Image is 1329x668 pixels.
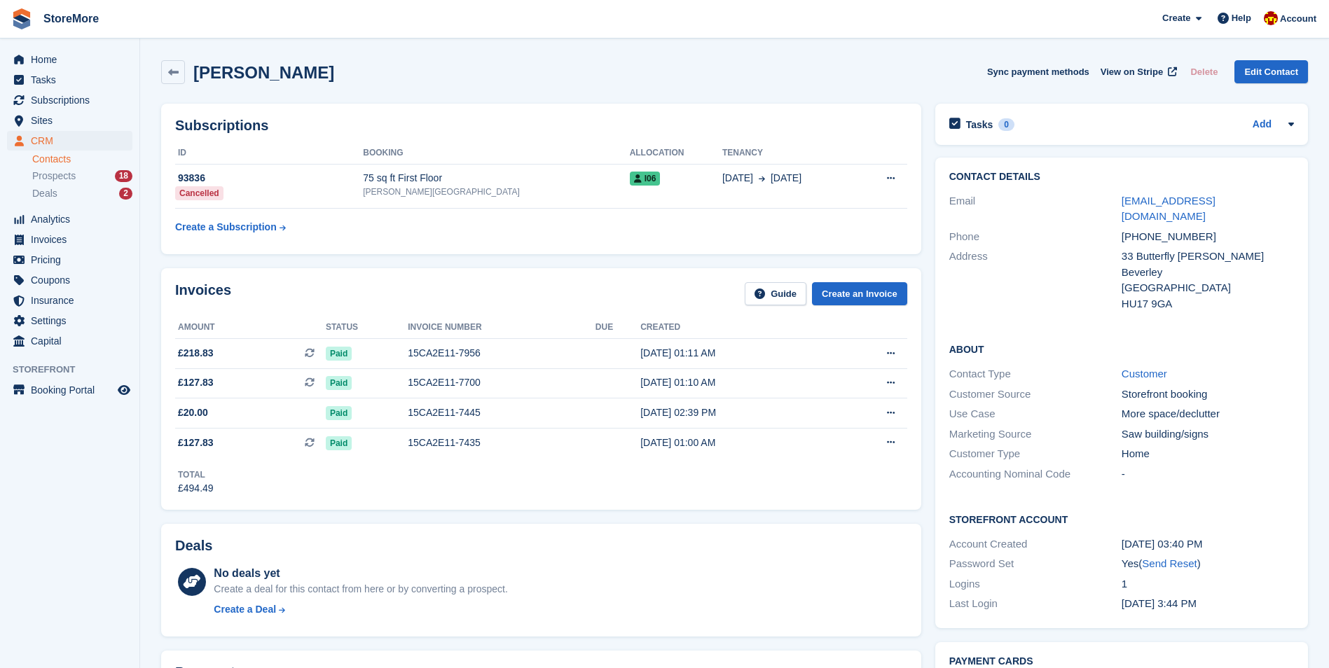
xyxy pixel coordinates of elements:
span: Booking Portal [31,380,115,400]
div: [DATE] 02:39 PM [640,405,832,420]
div: Contact Type [949,366,1122,382]
div: £494.49 [178,481,214,496]
div: 18 [115,170,132,182]
h2: Contact Details [949,172,1294,183]
div: Use Case [949,406,1122,422]
h2: About [949,342,1294,356]
th: Status [326,316,408,339]
div: [GEOGRAPHIC_DATA] [1122,280,1294,296]
span: Storefront [13,363,139,377]
a: Create a Deal [214,602,507,617]
span: Pricing [31,250,115,270]
span: Paid [326,347,352,361]
div: [DATE] 01:00 AM [640,436,832,450]
button: Sync payment methods [987,60,1089,83]
span: Help [1232,11,1251,25]
span: Deals [32,187,57,200]
a: menu [7,270,132,290]
div: Create a Subscription [175,220,277,235]
a: StoreMore [38,7,104,30]
div: Total [178,468,214,481]
a: [EMAIL_ADDRESS][DOMAIN_NAME] [1122,195,1216,223]
div: Last Login [949,596,1122,612]
span: Insurance [31,291,115,310]
div: Password Set [949,556,1122,572]
a: menu [7,331,132,351]
div: Yes [1122,556,1294,572]
div: 15CA2E11-7445 [408,405,595,420]
span: I06 [630,172,661,186]
a: Create a Subscription [175,214,286,240]
h2: Payment cards [949,656,1294,667]
a: Contacts [32,153,132,166]
div: [PHONE_NUMBER] [1122,229,1294,245]
time: 2025-07-03 14:44:25 UTC [1122,597,1197,609]
div: Address [949,249,1122,312]
div: 0 [998,118,1014,131]
div: Customer Type [949,446,1122,462]
img: stora-icon-8386f47178a22dfd0bd8f6a31ec36ba5ce8667c1dd55bd0f319d3a0aa187defe.svg [11,8,32,29]
div: HU17 9GA [1122,296,1294,312]
a: Add [1253,117,1272,133]
button: Delete [1185,60,1223,83]
div: Create a deal for this contact from here or by converting a prospect. [214,582,507,597]
a: menu [7,291,132,310]
h2: [PERSON_NAME] [193,63,334,82]
div: [DATE] 01:11 AM [640,346,832,361]
a: menu [7,50,132,69]
th: Amount [175,316,326,339]
span: CRM [31,131,115,151]
div: Account Created [949,536,1122,552]
div: 2 [119,188,132,200]
span: Prospects [32,169,76,183]
span: Analytics [31,209,115,229]
div: 33 Butterfly [PERSON_NAME] [1122,249,1294,265]
div: [PERSON_NAME][GEOGRAPHIC_DATA] [363,186,629,198]
span: [DATE] [771,171,801,186]
a: menu [7,70,132,90]
th: Due [595,316,640,339]
div: Home [1122,446,1294,462]
div: 15CA2E11-7435 [408,436,595,450]
th: ID [175,142,363,165]
span: Create [1162,11,1190,25]
div: Beverley [1122,265,1294,281]
a: menu [7,230,132,249]
a: menu [7,311,132,330]
a: menu [7,380,132,400]
span: Tasks [31,70,115,90]
div: - [1122,466,1294,482]
a: menu [7,90,132,110]
th: Created [640,316,832,339]
a: Deals 2 [32,186,132,201]
span: £127.83 [178,375,214,390]
div: 15CA2E11-7700 [408,375,595,390]
div: [DATE] 03:40 PM [1122,536,1294,552]
img: Store More Team [1264,11,1278,25]
span: ( ) [1138,557,1200,569]
div: Email [949,193,1122,225]
h2: Deals [175,538,212,554]
span: Paid [326,436,352,450]
div: Accounting Nominal Code [949,466,1122,482]
a: View on Stripe [1095,60,1180,83]
h2: Invoices [175,282,231,305]
div: Saw building/signs [1122,426,1294,443]
div: No deals yet [214,565,507,582]
h2: Storefront Account [949,512,1294,526]
div: Storefront booking [1122,387,1294,403]
h2: Tasks [966,118,993,131]
span: Invoices [31,230,115,249]
a: menu [7,250,132,270]
div: Logins [949,576,1122,592]
a: Send Reset [1142,557,1197,569]
div: Marketing Source [949,426,1122,443]
div: 93836 [175,171,363,186]
a: Customer [1122,368,1167,380]
span: Sites [31,111,115,130]
span: Settings [31,311,115,330]
span: Paid [326,406,352,420]
a: Preview store [116,382,132,398]
th: Allocation [630,142,722,165]
a: Guide [745,282,806,305]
